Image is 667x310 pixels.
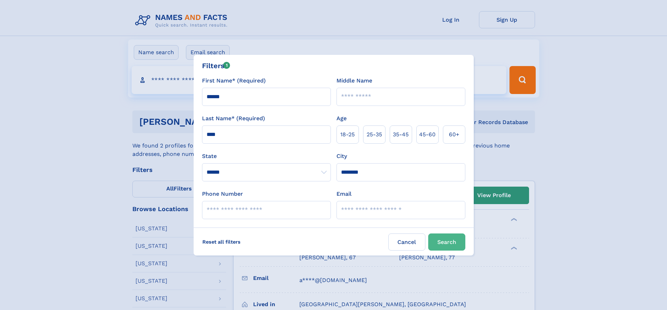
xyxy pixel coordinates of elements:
[202,60,230,71] div: Filters
[202,190,243,198] label: Phone Number
[336,190,352,198] label: Email
[367,130,382,139] span: 25‑35
[340,130,355,139] span: 18‑25
[202,77,266,85] label: First Name* (Required)
[393,130,409,139] span: 35‑45
[419,130,436,139] span: 45‑60
[336,77,372,85] label: Middle Name
[336,114,347,123] label: Age
[202,114,265,123] label: Last Name* (Required)
[388,233,425,251] label: Cancel
[336,152,347,160] label: City
[198,233,245,250] label: Reset all filters
[202,152,331,160] label: State
[428,233,465,251] button: Search
[449,130,459,139] span: 60+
